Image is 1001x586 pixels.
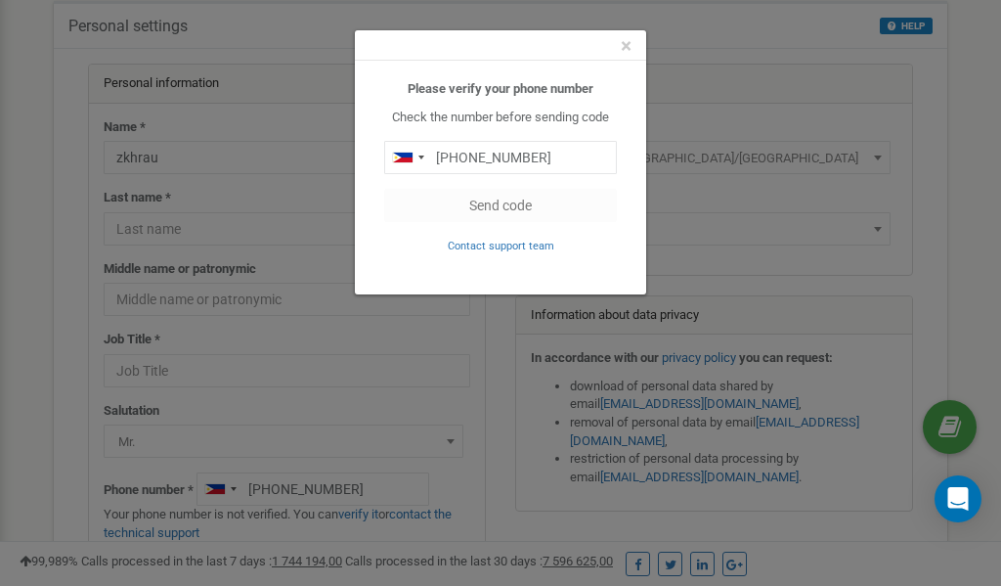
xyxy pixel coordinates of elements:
[448,240,554,252] small: Contact support team
[384,189,617,222] button: Send code
[935,475,981,522] div: Open Intercom Messenger
[448,238,554,252] a: Contact support team
[384,109,617,127] p: Check the number before sending code
[408,81,593,96] b: Please verify your phone number
[384,141,617,174] input: 0905 123 4567
[621,36,631,57] button: Close
[621,34,631,58] span: ×
[385,142,430,173] div: Telephone country code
